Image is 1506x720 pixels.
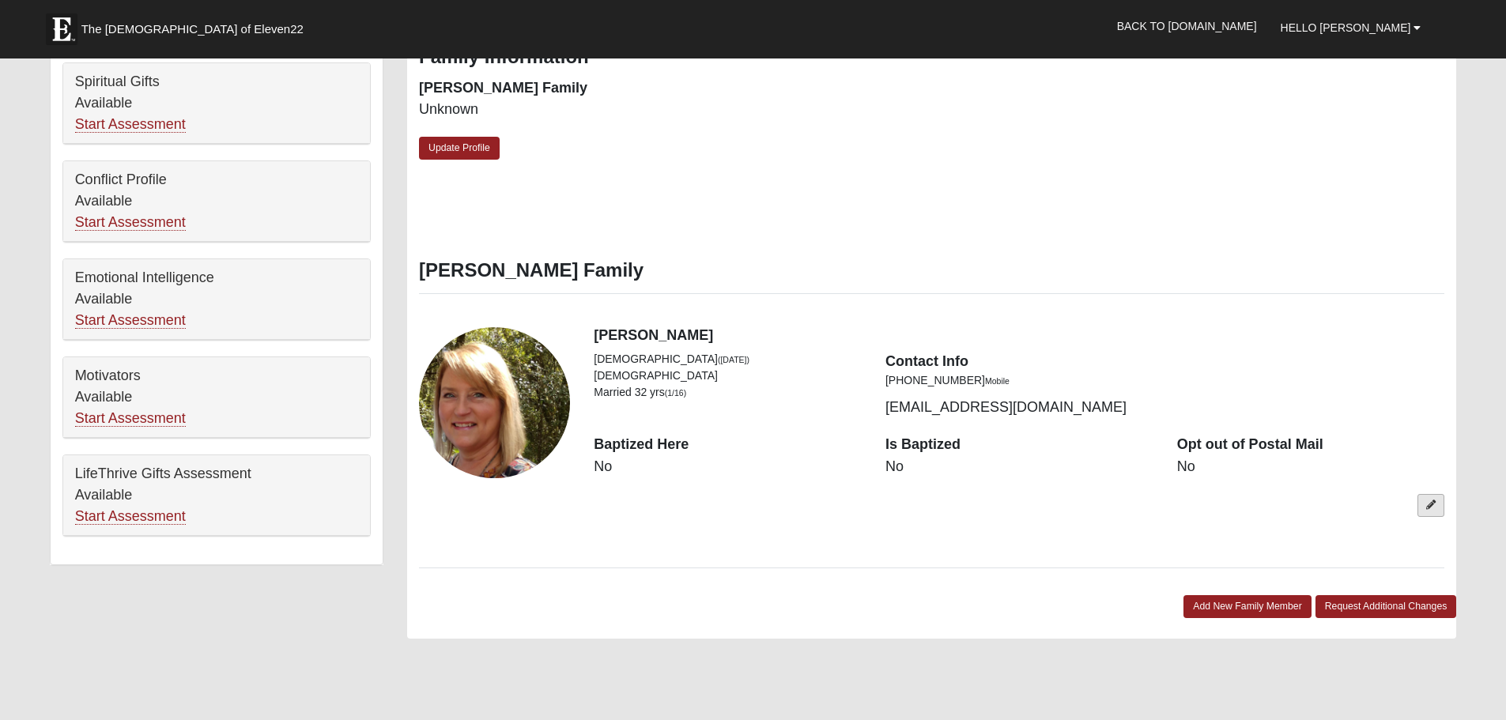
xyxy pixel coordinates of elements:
a: Add New Family Member [1183,595,1312,618]
a: Request Additional Changes [1315,595,1457,618]
div: LifeThrive Gifts Assessment Available [63,455,370,536]
a: Start Assessment [75,312,186,329]
dt: [PERSON_NAME] Family [419,78,920,99]
span: Hello [PERSON_NAME] [1281,21,1411,34]
li: [DEMOGRAPHIC_DATA] [594,351,862,368]
h4: [PERSON_NAME] [594,327,1444,345]
a: Hello [PERSON_NAME] [1269,8,1433,47]
a: Start Assessment [75,508,186,525]
small: Mobile [985,376,1010,386]
img: Eleven22 logo [46,13,77,45]
dt: Is Baptized [885,435,1153,455]
div: Spiritual Gifts Available [63,63,370,144]
dd: Unknown [419,100,920,120]
a: View Fullsize Photo [419,327,570,478]
li: Married 32 yrs [594,384,862,401]
a: The [DEMOGRAPHIC_DATA] of Eleven22 [38,6,354,45]
small: ([DATE]) [718,355,749,364]
a: Start Assessment [75,116,186,133]
div: Emotional Intelligence Available [63,259,370,340]
dd: No [1177,457,1445,477]
dd: No [885,457,1153,477]
span: The [DEMOGRAPHIC_DATA] of Eleven22 [81,21,304,37]
div: [EMAIL_ADDRESS][DOMAIN_NAME] [874,351,1165,418]
li: [DEMOGRAPHIC_DATA] [594,368,862,384]
dt: Baptized Here [594,435,862,455]
dt: Opt out of Postal Mail [1177,435,1445,455]
div: Motivators Available [63,357,370,438]
a: Edit Carol Kirkland [1417,494,1444,517]
a: Back to [DOMAIN_NAME] [1105,6,1269,46]
a: Start Assessment [75,410,186,427]
dd: No [594,457,862,477]
h3: [PERSON_NAME] Family [419,259,1444,282]
small: (1/16) [665,388,686,398]
a: Start Assessment [75,214,186,231]
li: [PHONE_NUMBER] [885,372,1153,389]
strong: Contact Info [885,353,968,369]
div: Conflict Profile Available [63,161,370,242]
a: Update Profile [419,137,500,160]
